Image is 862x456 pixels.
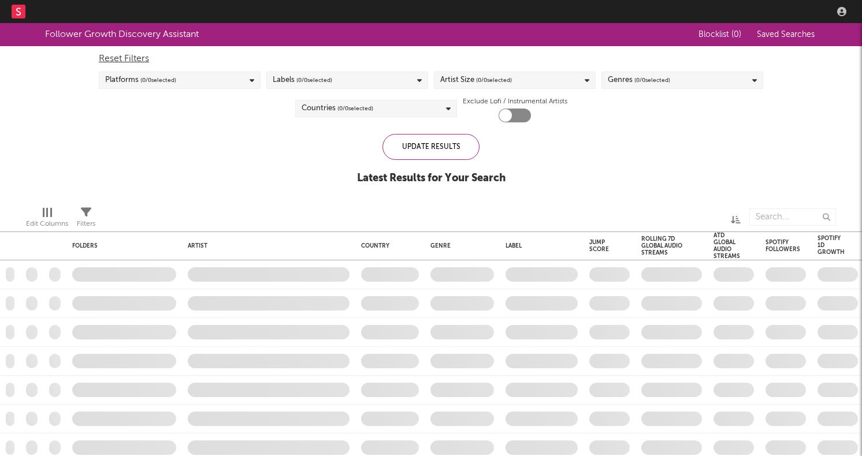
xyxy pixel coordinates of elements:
[476,73,512,87] span: ( 0 / 0 selected)
[337,102,373,115] span: ( 0 / 0 selected)
[589,239,612,253] div: Jump Score
[26,217,68,231] div: Edit Columns
[296,73,332,87] span: ( 0 / 0 selected)
[188,242,344,249] div: Artist
[753,30,817,39] button: Saved Searches
[361,242,413,249] div: Country
[698,31,741,39] span: Blocklist
[714,232,740,260] div: ATD Global Audio Streams
[634,73,670,87] span: ( 0 / 0 selected)
[641,236,685,256] div: Rolling 7D Global Audio Streams
[357,171,506,185] div: Latest Results for Your Search
[72,242,159,249] div: Folders
[140,73,176,87] span: ( 0 / 0 selected)
[463,95,567,109] label: Exclude Lofi / Instrumental Artists
[26,203,68,236] div: Edit Columns
[506,242,572,249] div: Label
[77,217,95,231] div: Filters
[302,102,373,115] div: Countries
[757,31,817,39] span: Saved Searches
[45,28,199,42] div: Follower Growth Discovery Assistant
[766,239,800,253] div: Spotify Followers
[731,31,741,39] span: ( 0 )
[430,242,488,249] div: Genre
[105,73,176,87] div: Platforms
[818,235,845,256] div: Spotify 1D Growth
[99,52,763,66] div: Reset Filters
[382,134,480,160] div: Update Results
[608,73,670,87] div: Genres
[749,208,836,226] input: Search...
[77,203,95,236] div: Filters
[440,73,512,87] div: Artist Size
[273,73,332,87] div: Labels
